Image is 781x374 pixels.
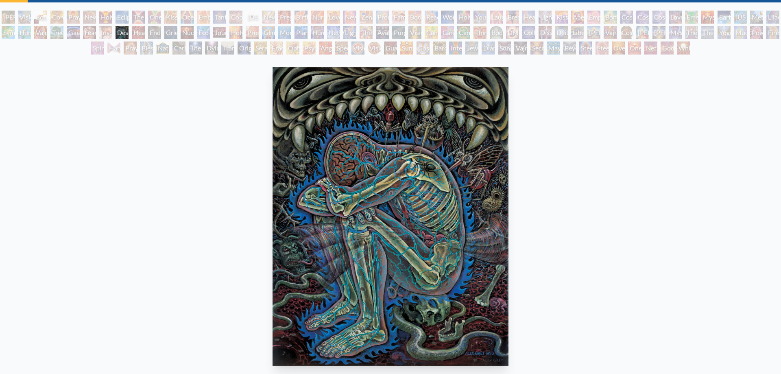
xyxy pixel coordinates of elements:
[83,11,96,24] div: New Man New Woman
[262,26,275,39] div: Glimpsing the Empyrean
[555,26,568,39] div: Deities & Demons Drinking from the Milky Pool
[254,42,267,55] div: Seraphic Transport Docking on the Third Eye
[164,26,177,39] div: Grieving
[156,42,169,55] div: Nature of Mind
[669,26,682,39] div: Mystic Eye
[433,42,446,55] div: Bardo Being
[50,26,63,39] div: Tree & Person
[34,11,47,24] div: Body, Mind, Spirit
[766,11,779,24] div: Lilacs
[148,26,161,39] div: Endarkenment
[449,42,462,55] div: Interbeing
[425,26,438,39] div: Cannabis Mudra
[67,26,80,39] div: Gaia
[311,26,324,39] div: Human Geometry
[669,11,682,24] div: Love is a Cosmic Force
[270,42,283,55] div: Fractal Eyes
[2,26,15,39] div: Symbiosis: Gall Wasp & Oak Tree
[351,42,364,55] div: Vision Crystal
[718,26,731,39] div: Yogi & the Möbius Sphere
[596,42,609,55] div: Steeplehead 2
[99,26,112,39] div: Insomnia
[677,42,690,55] div: White Light
[465,42,478,55] div: Jewel Being
[522,26,535,39] div: Collective Vision
[734,26,747,39] div: Mudra
[213,11,226,24] div: Tantra
[482,42,495,55] div: Diamond Being
[91,42,104,55] div: Spirit Animates the Flesh
[628,42,641,55] div: One
[490,11,503,24] div: Laughing Man
[246,26,259,39] div: Prostration
[273,67,508,366] img: Despair-1996-Alex-Grey-watermarked.jpg
[18,11,31,24] div: Visionary Origin of Language
[539,11,552,24] div: Lightweaver
[107,42,120,55] div: Hands that See
[140,42,153,55] div: Blessing Hand
[750,26,763,39] div: Power to the Peaceful
[685,26,698,39] div: The Seer
[392,26,405,39] div: Purging
[343,26,356,39] div: Lightworker
[506,11,519,24] div: Breathing
[164,11,177,24] div: Kissing
[612,42,625,55] div: Oversoul
[750,11,763,24] div: Metamorphosis
[213,26,226,39] div: Journey of the Wounded Healer
[530,42,543,55] div: Secret Writing Being
[132,11,145,24] div: The Kiss
[181,26,194,39] div: Nuclear Crucifixion
[311,11,324,24] div: Nursing
[425,11,438,24] div: Reading
[734,11,747,24] div: [US_STATE] Song
[295,11,308,24] div: Birth
[384,42,397,55] div: Guardian of Infinite Vision
[197,11,210,24] div: Embracing
[506,26,519,39] div: DMT - The Spirit Molecule
[563,42,576,55] div: Peyote Being
[124,42,137,55] div: Praying Hands
[685,11,698,24] div: Emerald Grail
[604,11,617,24] div: Bond
[473,26,486,39] div: Third Eye Tears of Joy
[278,11,291,24] div: Pregnancy
[376,26,389,39] div: Ayahuasca Visitation
[408,26,421,39] div: Vision Tree
[417,42,430,55] div: Cosmic Elf
[661,42,674,55] div: Godself
[197,26,210,39] div: Eco-Atlas
[514,42,527,55] div: Vajra Being
[457,11,470,24] div: Holy Family
[343,11,356,24] div: New Family
[34,26,47,39] div: Vajra Horse
[587,26,600,39] div: [PERSON_NAME]
[286,42,299,55] div: Ophanic Eyelash
[555,11,568,24] div: Kiss of the [MEDICAL_DATA]
[229,11,242,24] div: Copulating
[620,26,633,39] div: Cosmic [DEMOGRAPHIC_DATA]
[50,11,63,24] div: Contemplation
[652,26,665,39] div: [PERSON_NAME]
[587,11,600,24] div: Empowerment
[441,26,454,39] div: Cannabis Sutra
[99,11,112,24] div: Holy Grail
[652,11,665,24] div: Cosmic Lovers
[360,26,373,39] div: The Shulgins and their Alchemical Angels
[620,11,633,24] div: Cosmic Creativity
[67,11,80,24] div: Praying
[116,26,129,39] div: Despair
[189,42,202,55] div: The Soul Finds It's Way
[604,26,617,39] div: Vajra Guru
[2,11,15,24] div: [PERSON_NAME] & Eve
[636,11,649,24] div: Cosmic Artist
[278,26,291,39] div: Monochord
[335,42,348,55] div: Spectral Lotus
[701,26,714,39] div: Theologue
[498,42,511,55] div: Song of Vajra Being
[303,42,316,55] div: Psychomicrograph of a Fractal Paisley Cherub Feather Tip
[490,26,503,39] div: Body/Mind as a Vibratory Field of Energy
[571,11,584,24] div: Aperture
[644,42,657,55] div: Net of Being
[360,11,373,24] div: Zena Lotus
